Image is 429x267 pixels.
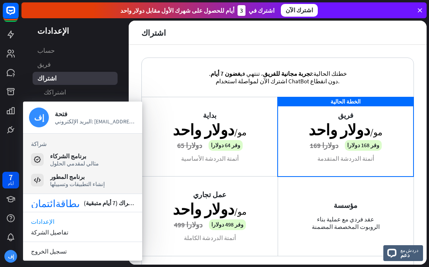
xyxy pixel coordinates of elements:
div: 7 [9,174,13,181]
a: بطاقة_ائتمان الاشتراك (7 أيام متبقية) [31,198,134,208]
a: برنامج المطور إنشاء التطبيقات وتسييلها [31,173,134,187]
span: تجربة مجانية للفريق [263,70,312,77]
span: دردش مع [400,246,418,254]
a: الإعدادات [23,216,142,227]
div: الاشتراك (7 أيام متبقية) [84,199,134,207]
div: خطتك الحالية: ، تنتهي في . اشترك الآن لمواصلة استخدام ChatBot دون انقطاع. [192,58,363,97]
span: غضون 7 أيام [211,70,240,77]
div: إنشاء التطبيقات وتسييلها [50,181,105,188]
div: اشترك الآن [281,4,318,17]
div: إف [4,250,17,263]
span: دعم [400,252,418,259]
span: البريد الإلكتروني: [EMAIL_ADDRESS][DOMAIN_NAME] [55,118,136,125]
div: برنامج المطور [50,173,105,181]
div: مثالي لمقدمي الحلول [50,160,99,167]
span: حساب [37,46,55,55]
i: بطاقة_ائتمان [31,198,80,208]
span: اشتراكك [44,88,66,96]
div: فتحة [55,110,136,118]
div: أيام [8,181,14,186]
div: اشترك في أيام للحصول على شهرك الأول مقابل دولار واحد [120,5,274,16]
a: الفواتير [33,100,118,113]
div: 3 [238,5,245,16]
a: تسجيل الخروج [23,246,142,257]
h3: شراكة [31,140,134,148]
a: برنامج الشركاء مثالي لمقدمي الحلول [31,152,134,167]
a: اشتراكك [33,86,118,99]
div: تفاصيل الشركة [23,227,142,238]
span: فريق [37,60,51,69]
header: الإعدادات [21,25,129,36]
a: 7 أيام [2,172,19,188]
a: إف فتحة البريد الإلكتروني: [EMAIL_ADDRESS][DOMAIN_NAME] [29,108,136,127]
div: إف [29,108,49,127]
button: افتح أداة دردشة LiveChat [6,3,30,27]
a: فريق [33,58,118,71]
div: اشتراك [141,28,166,37]
div: برنامج الشركاء [50,152,99,160]
span: اشتراك [37,74,56,83]
a: حساب [33,44,118,57]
